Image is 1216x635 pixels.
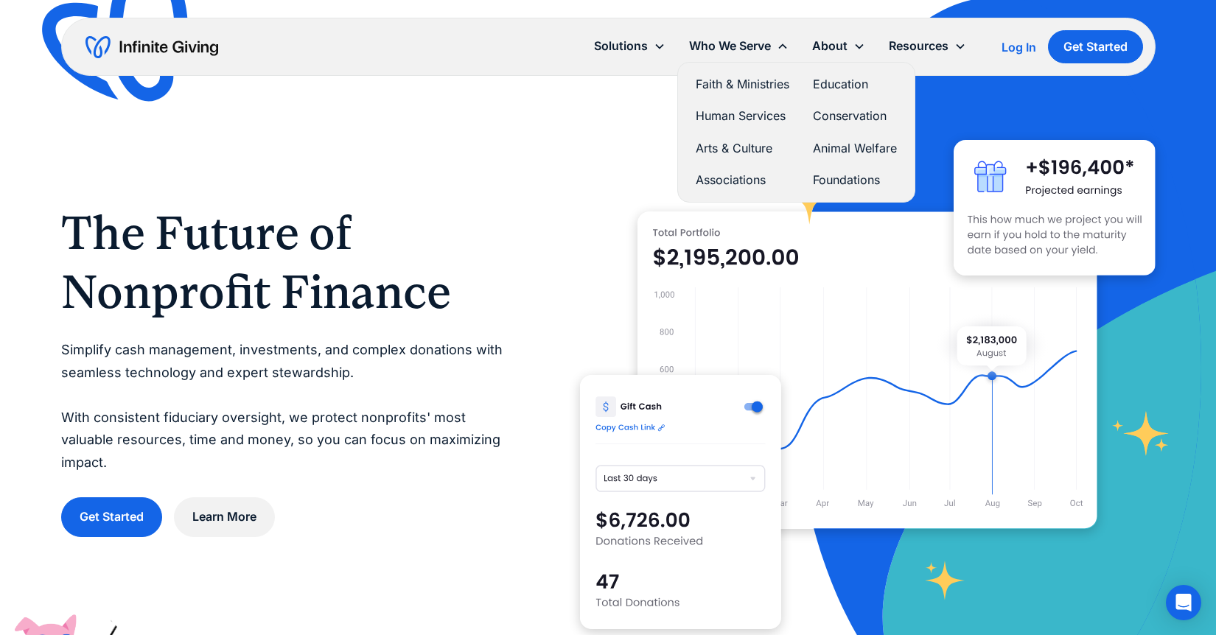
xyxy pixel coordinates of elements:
[1048,30,1143,63] a: Get Started
[1002,41,1036,53] div: Log In
[800,30,877,62] div: About
[813,106,897,126] a: Conservation
[813,138,897,158] a: Animal Welfare
[580,375,781,629] img: donation software for nonprofits
[689,36,771,56] div: Who We Serve
[677,30,800,62] div: Who We Serve
[812,36,848,56] div: About
[1112,411,1170,456] img: fundraising star
[696,138,789,158] a: Arts & Culture
[61,203,521,321] h1: The Future of Nonprofit Finance
[813,170,897,190] a: Foundations
[1166,585,1201,620] div: Open Intercom Messenger
[174,497,275,536] a: Learn More
[696,170,789,190] a: Associations
[677,62,915,203] nav: Who We Serve
[85,35,218,59] a: home
[696,74,789,94] a: Faith & Ministries
[61,339,521,474] p: Simplify cash management, investments, and complex donations with seamless technology and expert ...
[877,30,978,62] div: Resources
[582,30,677,62] div: Solutions
[813,74,897,94] a: Education
[696,106,789,126] a: Human Services
[637,211,1097,529] img: nonprofit donation platform
[594,36,648,56] div: Solutions
[1002,38,1036,56] a: Log In
[889,36,948,56] div: Resources
[61,497,162,536] a: Get Started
